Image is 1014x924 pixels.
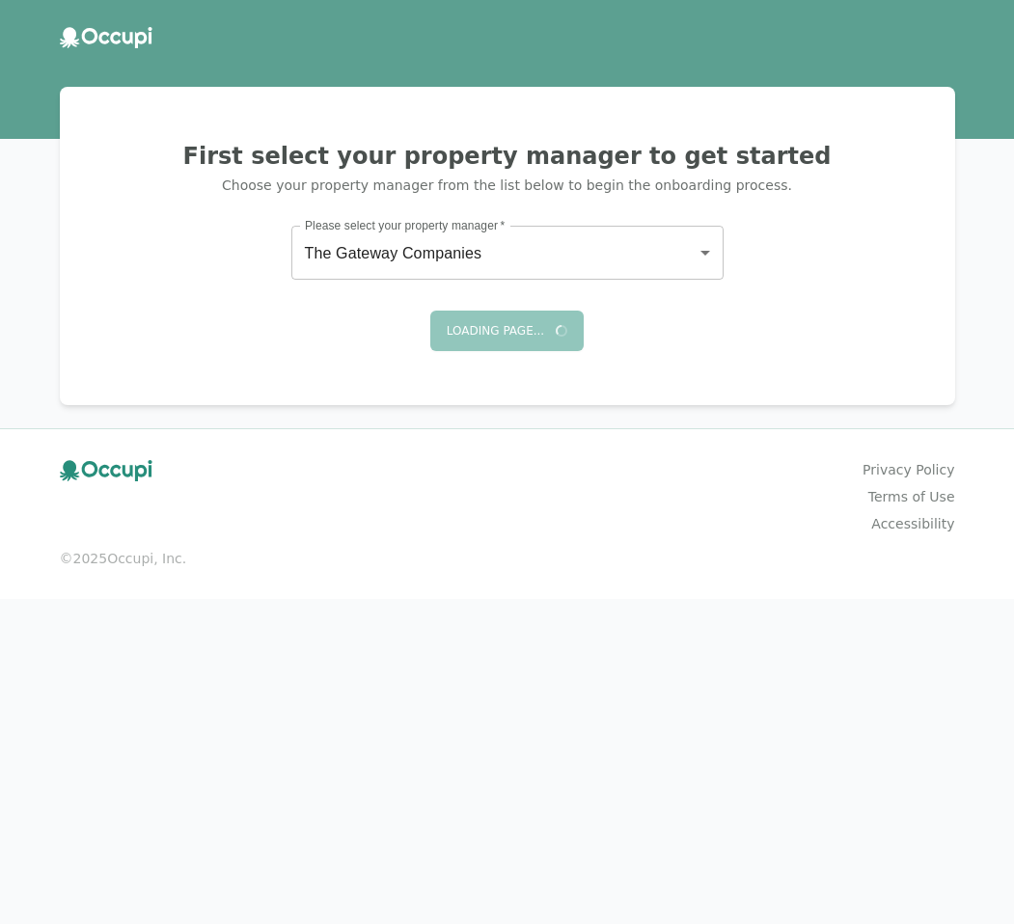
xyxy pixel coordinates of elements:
div: The Gateway Companies [291,226,724,280]
p: Choose your property manager from the list below to begin the onboarding process. [83,176,932,195]
label: Please select your property manager [305,217,505,233]
a: Privacy Policy [863,460,954,479]
h2: First select your property manager to get started [83,141,932,172]
a: Accessibility [871,514,954,533]
small: © 2025 Occupi, Inc. [60,549,955,568]
a: Terms of Use [868,487,955,506]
